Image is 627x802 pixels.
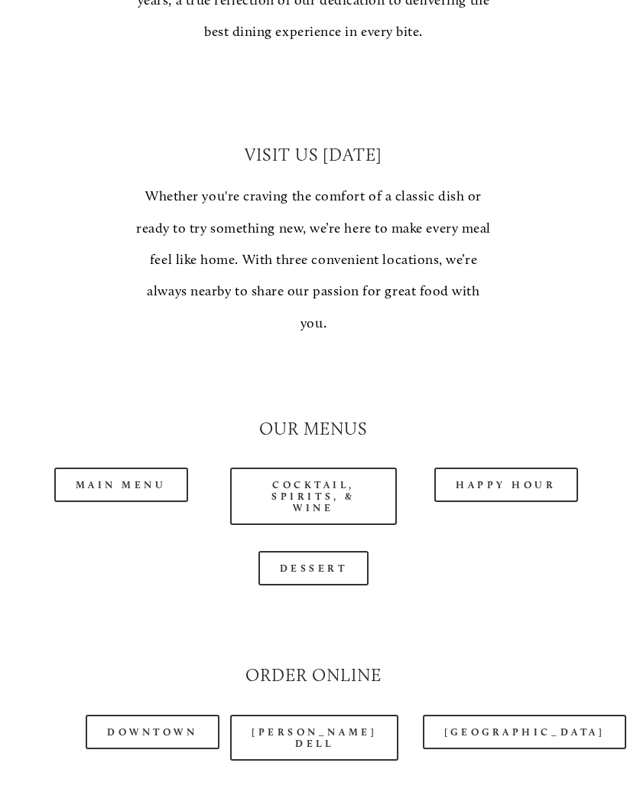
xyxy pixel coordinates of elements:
[434,468,578,502] a: Happy Hour
[54,468,188,502] a: Main Menu
[134,181,493,339] p: Whether you're craving the comfort of a classic dish or ready to try something new, we’re here to...
[86,715,219,749] a: Downtown
[258,551,369,585] a: Dessert
[37,417,590,442] h2: Our Menus
[423,715,626,749] a: [GEOGRAPHIC_DATA]
[37,663,590,688] h2: Order Online
[230,468,397,525] a: Cocktail, Spirits, & Wine
[134,143,493,168] h2: Visit Us [DATE]
[230,715,398,761] a: [PERSON_NAME] Dell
